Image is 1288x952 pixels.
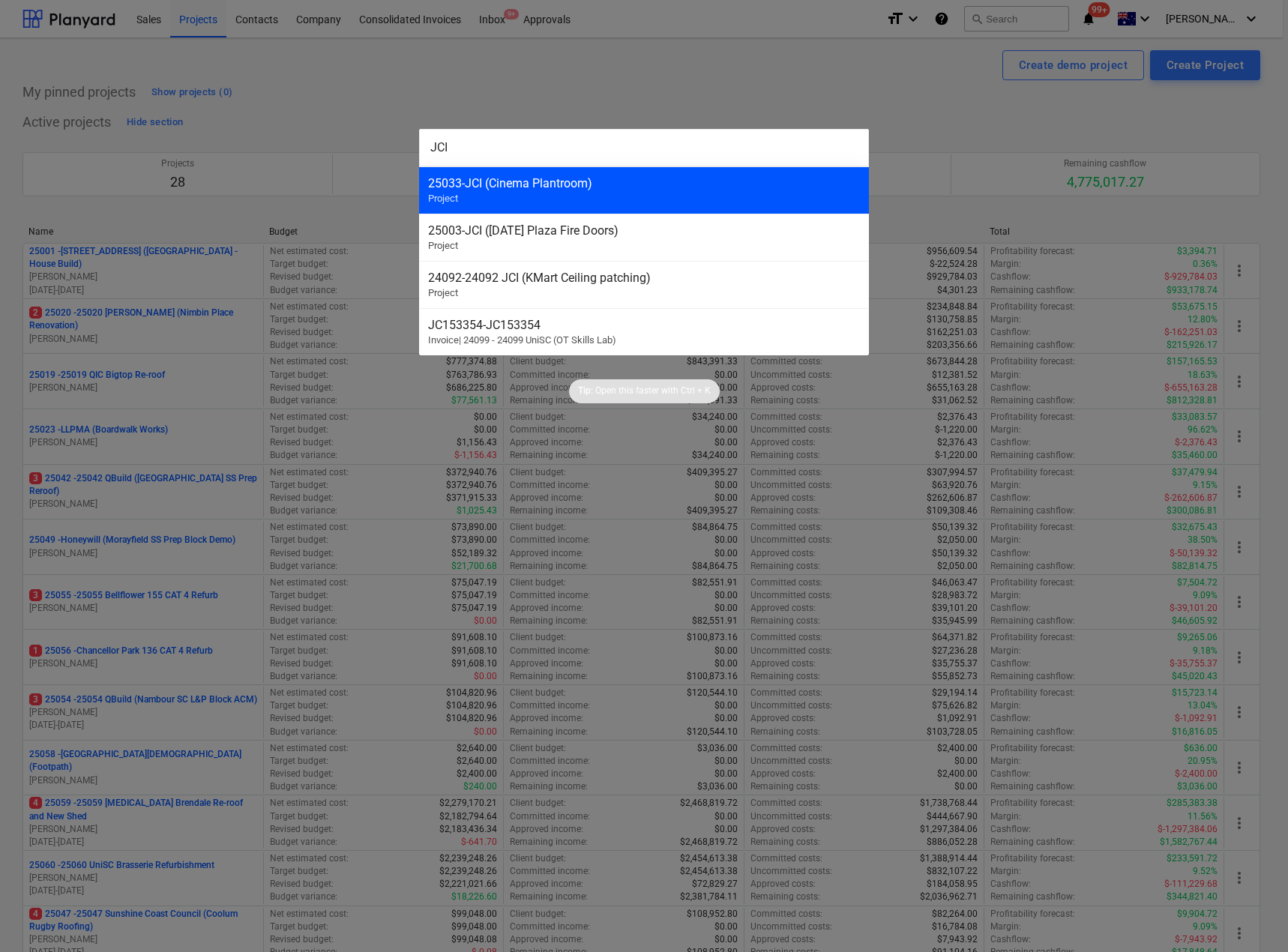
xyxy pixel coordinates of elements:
div: 25033-JCI (Cinema Plantroom)Project [419,166,869,214]
div: 24092-24092 JCI (KMart Ceiling patching)Project [419,261,869,308]
p: Ctrl + K [681,385,711,397]
input: Search for projects, articles, contracts, Claims, subcontractors... [419,129,869,166]
div: JC153354-JC153354Invoice| 24099 - 24099 UniSC (OT Skills Lab) [419,308,869,355]
div: 24092 - 24092 JCI (KMart Ceiling patching) [428,271,860,285]
div: 25033 - JCI (Cinema Plantroom) [428,176,860,190]
p: Open this faster with [595,385,678,397]
span: Project [428,240,458,251]
div: JC153354 - JC153354 [428,318,860,332]
span: Project [428,287,458,298]
p: Tip: [578,385,593,397]
div: Tip:Open this faster withCtrl + K [569,379,720,403]
iframe: Chat Widget [1213,880,1288,952]
div: 25003-JCI ([DATE] Plaza Fire Doors)Project [419,214,869,261]
div: 25003 - JCI ([DATE] Plaza Fire Doors) [428,223,860,238]
span: Invoice | 24099 - 24099 UniSC (OT Skills Lab) [428,334,616,346]
span: Project [428,193,458,204]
